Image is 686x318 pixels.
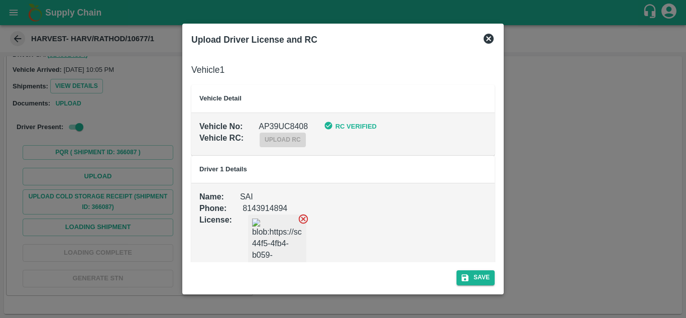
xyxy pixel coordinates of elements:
[252,219,302,269] img: blob:https://sc.vegrow.in/2ffe4d9a-44f5-4fb4-b059-90287557386b
[456,270,495,285] button: Save
[199,216,232,224] b: License :
[191,63,495,77] h6: Vehicle 1
[191,35,317,45] b: Upload Driver License and RC
[199,165,247,173] b: Driver 1 Details
[224,175,253,203] div: SAI
[243,105,308,133] div: AP39UC8408
[199,94,242,102] b: Vehicle Detail
[335,123,377,130] b: RC Verified
[199,134,244,142] b: Vehicle RC :
[226,187,287,215] div: 8143914894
